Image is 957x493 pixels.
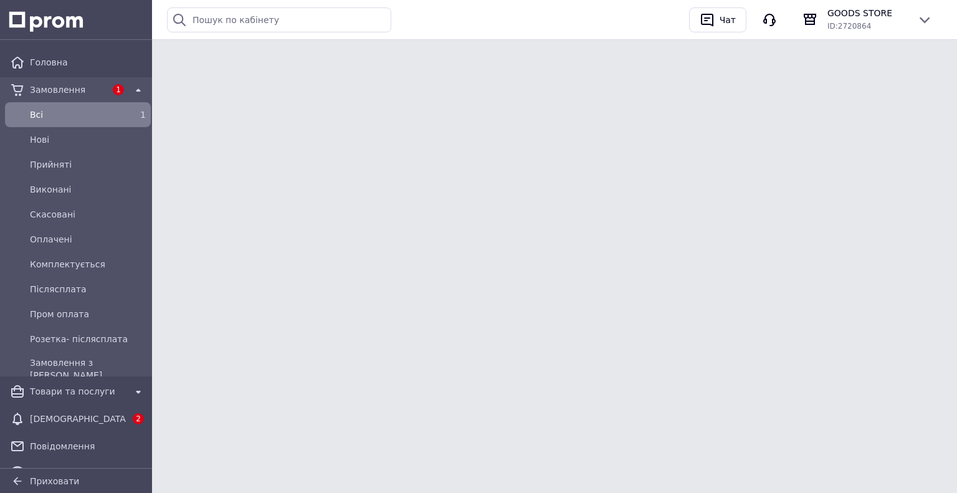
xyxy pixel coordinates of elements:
span: Товари та послуги [30,385,126,398]
span: Оплачені [30,233,146,246]
span: Пром оплата [30,308,146,320]
span: GOODS STORE [827,7,907,19]
button: Чат [689,7,746,32]
span: 1 [113,84,124,95]
span: ID: 2720864 [827,22,871,31]
span: Всi [30,108,121,121]
span: 1 [140,110,146,120]
span: Скасовані [30,208,146,221]
div: Чат [717,11,738,29]
span: Замовлення з [PERSON_NAME] [30,357,146,381]
span: Головна [30,56,146,69]
span: Виконані [30,183,146,196]
span: Замовлення [30,84,106,96]
span: Комплектується [30,258,146,270]
span: Каталог ProSale [30,467,126,480]
span: Повідомлення [30,440,146,452]
span: [DEMOGRAPHIC_DATA] [30,413,126,425]
span: Нові [30,133,146,146]
span: Прийняті [30,158,146,171]
input: Пошук по кабінету [167,7,391,32]
span: Приховати [30,476,79,486]
span: 2 [133,413,144,424]
span: Розетка- післясплата [30,333,146,345]
span: Післясплата [30,283,146,295]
